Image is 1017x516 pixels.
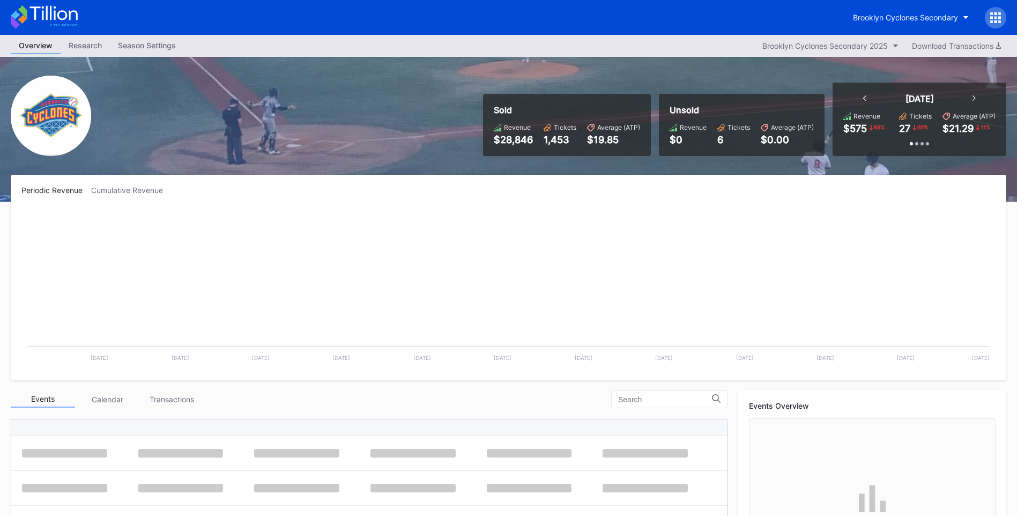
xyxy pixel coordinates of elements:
[61,38,110,54] a: Research
[761,134,814,145] div: $0.00
[843,123,867,134] div: $575
[504,123,531,131] div: Revenue
[494,134,533,145] div: $28,846
[845,8,977,27] button: Brooklyn Cyclones Secondary
[853,112,880,120] div: Revenue
[762,41,888,50] div: Brooklyn Cyclones Secondary 2025
[873,123,886,131] div: 69 %
[494,105,640,115] div: Sold
[494,355,511,361] text: [DATE]
[172,355,189,361] text: [DATE]
[61,38,110,53] div: Research
[816,355,834,361] text: [DATE]
[771,123,814,131] div: Average (ATP)
[972,355,990,361] text: [DATE]
[942,123,974,134] div: $21.29
[655,355,673,361] text: [DATE]
[75,391,139,408] div: Calendar
[91,186,172,195] div: Cumulative Revenue
[575,355,592,361] text: [DATE]
[905,93,934,104] div: [DATE]
[907,39,1006,53] button: Download Transactions
[91,355,108,361] text: [DATE]
[11,38,61,54] a: Overview
[853,13,958,22] div: Brooklyn Cyclones Secondary
[618,395,712,404] input: Search
[11,76,91,156] img: Brooklyn_Cyclones.png
[728,123,750,131] div: Tickets
[587,134,640,145] div: $19.85
[916,123,929,131] div: 65 %
[554,123,576,131] div: Tickets
[897,355,915,361] text: [DATE]
[757,39,904,53] button: Brooklyn Cyclones Secondary 2025
[21,186,91,195] div: Periodic Revenue
[670,134,707,145] div: $0
[21,208,996,369] svg: Chart title
[899,123,910,134] div: 27
[544,134,576,145] div: 1,453
[953,112,996,120] div: Average (ATP)
[680,123,707,131] div: Revenue
[139,391,204,408] div: Transactions
[749,401,996,410] div: Events Overview
[717,134,750,145] div: 6
[110,38,184,54] a: Season Settings
[597,123,640,131] div: Average (ATP)
[909,112,932,120] div: Tickets
[736,355,754,361] text: [DATE]
[670,105,814,115] div: Unsold
[332,355,350,361] text: [DATE]
[252,355,270,361] text: [DATE]
[413,355,431,361] text: [DATE]
[979,123,991,131] div: 11 %
[11,391,75,408] div: Events
[912,41,1001,50] div: Download Transactions
[110,38,184,53] div: Season Settings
